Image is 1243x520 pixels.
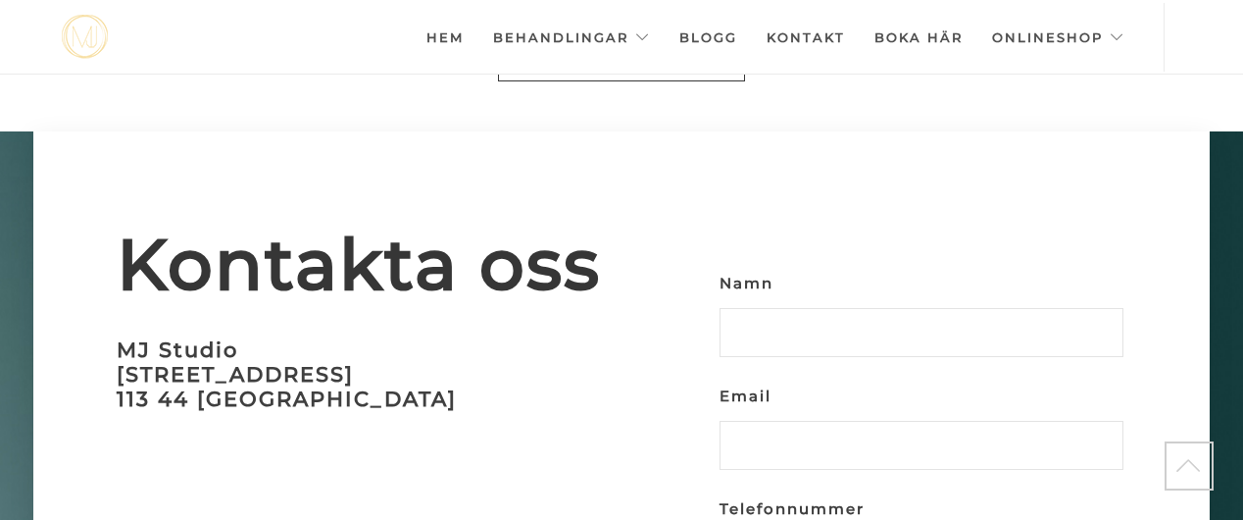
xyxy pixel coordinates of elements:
[426,3,464,72] a: Hem
[720,421,1123,470] input: Email
[493,3,650,72] a: Behandlingar
[992,3,1124,72] a: Onlineshop
[62,15,108,59] a: mjstudio mjstudio mjstudio
[62,15,108,59] img: mjstudio
[117,338,621,411] h3: MJ Studio [STREET_ADDRESS] 113 44 [GEOGRAPHIC_DATA]
[767,3,845,72] a: Kontakt
[679,3,737,72] a: Blogg
[720,308,1123,357] input: Namn
[720,269,1123,377] label: Namn
[874,3,963,72] a: Boka här
[117,230,621,298] span: Kontakta oss
[720,382,1123,490] label: Email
